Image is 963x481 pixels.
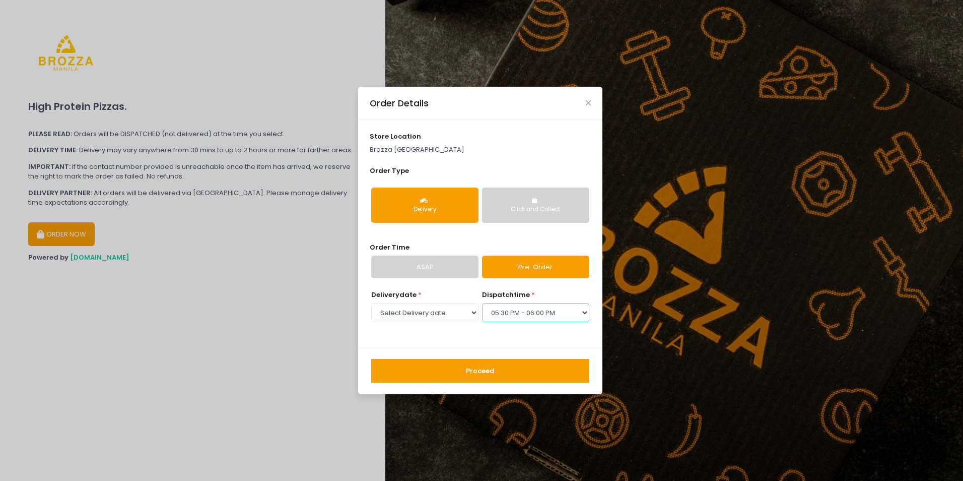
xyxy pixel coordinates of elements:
span: Order Type [370,166,409,175]
button: Delivery [371,188,478,223]
div: Delivery [378,205,471,214]
div: Order Details [370,97,429,110]
button: Click and Collect [482,188,589,223]
button: Close [586,100,591,105]
span: dispatch time [482,290,530,299]
p: Brozza [GEOGRAPHIC_DATA] [370,145,591,155]
button: Proceed [371,359,589,383]
a: Pre-Order [482,256,589,279]
span: store location [370,132,421,141]
span: Delivery date [371,290,417,299]
div: Click and Collect [489,205,582,214]
span: Order Time [370,243,409,252]
a: ASAP [371,256,478,279]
